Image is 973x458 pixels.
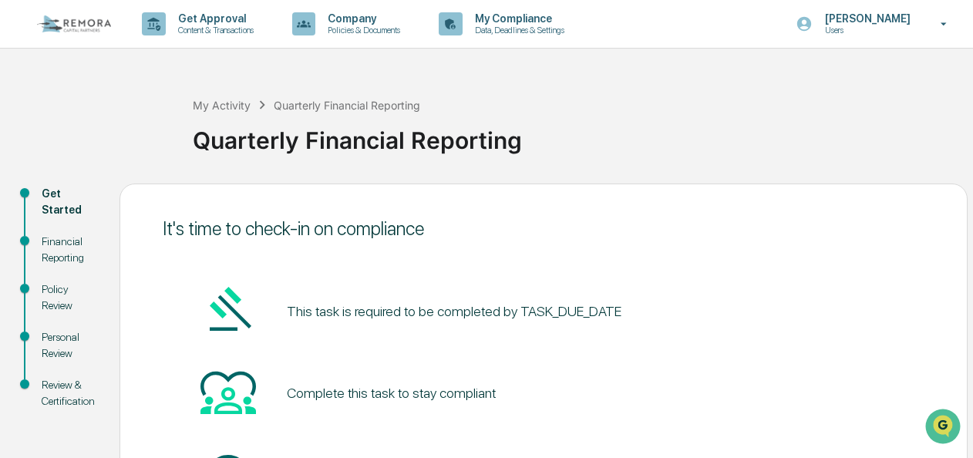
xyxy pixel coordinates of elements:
[42,281,95,314] div: Policy Review
[106,187,197,215] a: 🗄️Attestations
[200,282,256,338] img: Gavel
[127,194,191,209] span: Attestations
[813,25,918,35] p: Users
[193,114,965,154] div: Quarterly Financial Reporting
[15,224,28,237] div: 🔎
[31,194,99,209] span: Preclearance
[42,234,95,266] div: Financial Reporting
[9,217,103,244] a: 🔎Data Lookup
[163,217,924,240] div: It's time to check-in on compliance
[315,25,408,35] p: Policies & Documents
[31,223,97,238] span: Data Lookup
[52,133,195,145] div: We're available if you need us!
[166,12,261,25] p: Get Approval
[52,117,253,133] div: Start new chat
[813,12,918,25] p: [PERSON_NAME]
[42,329,95,362] div: Personal Review
[166,25,261,35] p: Content & Transactions
[153,261,187,272] span: Pylon
[274,99,420,112] div: Quarterly Financial Reporting
[200,364,256,419] img: Heart
[287,385,496,401] div: Complete this task to stay compliant
[315,12,408,25] p: Company
[15,195,28,207] div: 🖐️
[109,260,187,272] a: Powered byPylon
[42,377,95,409] div: Review & Certification
[287,301,621,322] pre: This task is required to be completed by TASK_DUE_DATE
[42,186,95,218] div: Get Started
[463,12,572,25] p: My Compliance
[9,187,106,215] a: 🖐️Preclearance
[112,195,124,207] div: 🗄️
[262,122,281,140] button: Start new chat
[193,99,251,112] div: My Activity
[463,25,572,35] p: Data, Deadlines & Settings
[924,407,965,449] iframe: Open customer support
[15,117,43,145] img: 1746055101610-c473b297-6a78-478c-a979-82029cc54cd1
[37,15,111,32] img: logo
[15,32,281,56] p: How can we help?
